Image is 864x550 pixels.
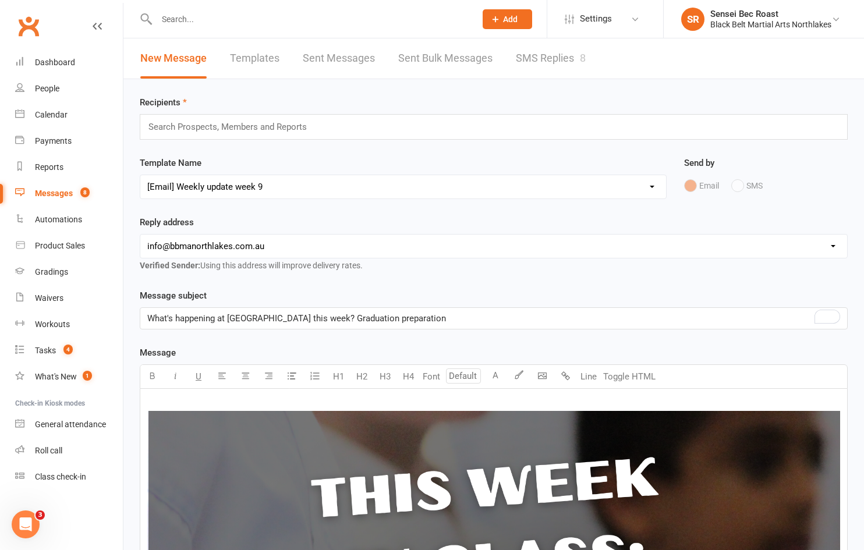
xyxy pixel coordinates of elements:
button: H1 [327,365,350,388]
a: Class kiosk mode [15,464,123,490]
button: H2 [350,365,373,388]
label: Send by [684,156,714,170]
a: Workouts [15,311,123,338]
iframe: Intercom live chat [12,510,40,538]
a: Gradings [15,259,123,285]
div: Calendar [35,110,68,119]
span: U [196,371,201,382]
div: Waivers [35,293,63,303]
div: Messages [35,189,73,198]
div: Roll call [35,446,62,455]
label: Message subject [140,289,207,303]
div: Workouts [35,320,70,329]
a: Automations [15,207,123,233]
div: SR [681,8,704,31]
a: Roll call [15,438,123,464]
a: General attendance kiosk mode [15,411,123,438]
div: Gradings [35,267,68,276]
div: Sensei Bec Roast [710,9,831,19]
label: Recipients [140,95,187,109]
a: Tasks 4 [15,338,123,364]
div: People [35,84,59,93]
div: 8 [580,52,586,64]
div: Tasks [35,346,56,355]
span: 3 [36,510,45,520]
div: Class check-in [35,472,86,481]
span: What's happening at [GEOGRAPHIC_DATA] this week? Graduation preparation [147,313,446,324]
a: Dashboard [15,49,123,76]
div: Payments [35,136,72,146]
a: New Message [140,38,207,79]
a: Templates [230,38,279,79]
a: What's New1 [15,364,123,390]
a: SMS Replies8 [516,38,586,79]
label: Message [140,346,176,360]
button: U [187,365,210,388]
button: Line [577,365,600,388]
label: Reply address [140,215,194,229]
strong: Verified Sender: [140,261,200,270]
button: A [484,365,507,388]
a: Sent Bulk Messages [398,38,493,79]
button: Font [420,365,443,388]
div: Dashboard [35,58,75,67]
span: 8 [80,187,90,197]
a: Product Sales [15,233,123,259]
span: Using this address will improve delivery rates. [140,261,363,270]
button: H3 [373,365,396,388]
a: Clubworx [14,12,43,41]
input: Search Prospects, Members and Reports [147,119,318,134]
div: Reports [35,162,63,172]
a: Calendar [15,102,123,128]
div: To enrich screen reader interactions, please activate Accessibility in Grammarly extension settings [140,308,847,329]
div: Product Sales [35,241,85,250]
a: Sent Messages [303,38,375,79]
a: Reports [15,154,123,180]
span: Add [503,15,518,24]
button: Toggle HTML [600,365,658,388]
span: 1 [83,371,92,381]
a: Payments [15,128,123,154]
input: Default [446,368,481,384]
div: General attendance [35,420,106,429]
a: Messages 8 [15,180,123,207]
a: People [15,76,123,102]
label: Template Name [140,156,201,170]
div: What's New [35,372,77,381]
span: 4 [63,345,73,354]
span: Settings [580,6,612,32]
a: Waivers [15,285,123,311]
button: Add [483,9,532,29]
button: H4 [396,365,420,388]
div: Automations [35,215,82,224]
div: Black Belt Martial Arts Northlakes [710,19,831,30]
input: Search... [153,11,468,27]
